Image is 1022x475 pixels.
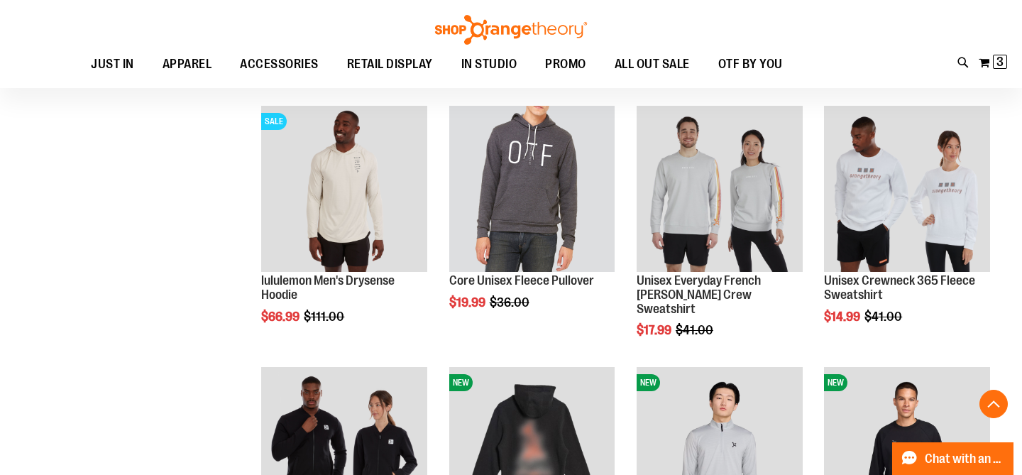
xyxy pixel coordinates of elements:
span: $41.00 [864,310,904,324]
span: SALE [261,113,287,130]
a: Product image for Unisex Everyday French Terry Crew Sweatshirt [637,106,803,274]
span: NEW [637,374,660,391]
div: product [254,99,434,359]
span: $36.00 [490,295,532,310]
button: Back To Top [979,390,1008,418]
img: Product image for Core Unisex Fleece Pullover [449,106,615,272]
img: Shop Orangetheory [433,15,589,45]
span: $111.00 [304,310,346,324]
div: product [817,99,997,359]
span: PROMO [545,48,586,80]
span: 3 [996,55,1004,69]
span: ALL OUT SALE [615,48,690,80]
span: $19.99 [449,295,488,310]
a: Product image for Core Unisex Fleece Pullover [449,106,615,274]
button: Chat with an Expert [892,442,1014,475]
div: product [630,99,810,373]
a: Product image for lululemon Mens Drysense Hoodie BoneSALE [261,106,427,274]
span: OTF BY YOU [718,48,783,80]
span: RETAIL DISPLAY [347,48,433,80]
span: $41.00 [676,323,715,337]
a: Unisex Everyday French [PERSON_NAME] Crew Sweatshirt [637,273,761,316]
img: Product image for Unisex Crewneck 365 Fleece Sweatshirt [824,106,990,272]
span: $14.99 [824,310,862,324]
img: Product image for lululemon Mens Drysense Hoodie Bone [261,106,427,272]
a: Product image for Unisex Crewneck 365 Fleece Sweatshirt [824,106,990,274]
a: Core Unisex Fleece Pullover [449,273,594,288]
img: Product image for Unisex Everyday French Terry Crew Sweatshirt [637,106,803,272]
span: JUST IN [91,48,134,80]
span: ACCESSORIES [240,48,319,80]
div: product [442,99,622,346]
span: $66.99 [261,310,302,324]
span: Chat with an Expert [925,452,1005,466]
span: NEW [449,374,473,391]
span: $17.99 [637,323,674,337]
span: IN STUDIO [461,48,517,80]
span: APPAREL [163,48,212,80]
span: NEW [824,374,847,391]
a: Unisex Crewneck 365 Fleece Sweatshirt [824,273,975,302]
a: lululemon Men's Drysense Hoodie [261,273,395,302]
